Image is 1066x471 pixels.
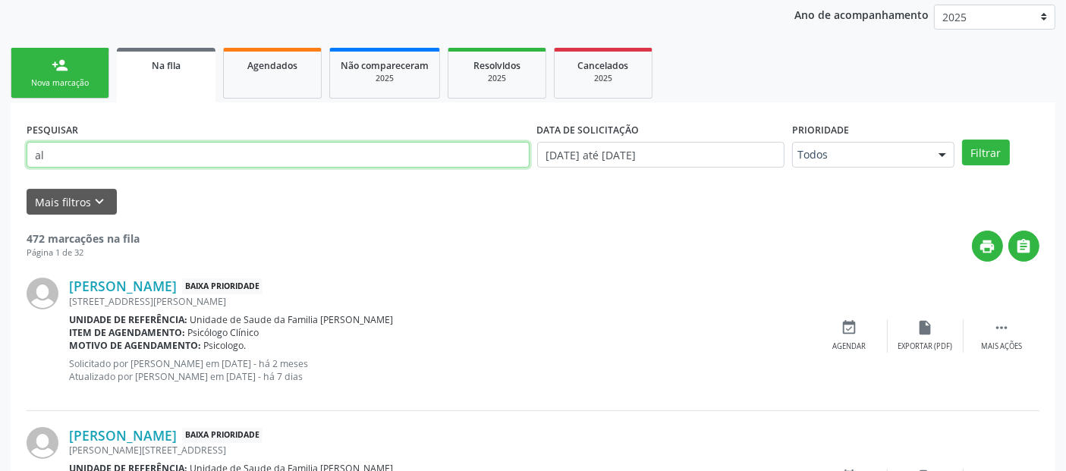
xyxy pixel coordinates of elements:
label: PESQUISAR [27,118,78,142]
i: print [980,238,996,255]
span: Todos [797,147,923,162]
span: Unidade de Saude da Familia [PERSON_NAME] [190,313,394,326]
b: Item de agendamento: [69,326,185,339]
b: Motivo de agendamento: [69,339,201,352]
div: person_add [52,57,68,74]
i:  [993,319,1010,336]
button: Mais filtroskeyboard_arrow_down [27,189,117,215]
span: Cancelados [578,59,629,72]
b: Unidade de referência: [69,313,187,326]
button: print [972,231,1003,262]
i: insert_drive_file [917,319,934,336]
span: Na fila [152,59,181,72]
div: 2025 [459,73,535,84]
div: Exportar (PDF) [898,341,953,352]
span: Baixa Prioridade [182,278,263,294]
i: event_available [841,319,858,336]
div: [PERSON_NAME][STREET_ADDRESS] [69,444,812,457]
div: Página 1 de 32 [27,246,140,259]
div: 2025 [565,73,641,84]
div: 2025 [341,73,429,84]
span: Resolvidos [473,59,520,72]
i: keyboard_arrow_down [92,193,108,210]
input: Nome, CNS [27,142,530,168]
span: Psicólogo Clínico [188,326,259,339]
button: Filtrar [962,140,1010,165]
p: Solicitado por [PERSON_NAME] em [DATE] - há 2 meses Atualizado por [PERSON_NAME] em [DATE] - há 7... [69,357,812,383]
p: Ano de acompanhamento [794,5,929,24]
label: DATA DE SOLICITAÇÃO [537,118,640,142]
img: img [27,278,58,309]
span: Agendados [247,59,297,72]
img: img [27,427,58,459]
div: Mais ações [981,341,1022,352]
a: [PERSON_NAME] [69,278,177,294]
i:  [1016,238,1033,255]
div: Nova marcação [22,77,98,89]
div: Agendar [833,341,866,352]
div: [STREET_ADDRESS][PERSON_NAME] [69,295,812,308]
input: Selecione um intervalo [537,142,785,168]
span: Não compareceram [341,59,429,72]
span: Psicologo. [204,339,247,352]
strong: 472 marcações na fila [27,231,140,246]
a: [PERSON_NAME] [69,427,177,444]
label: Prioridade [792,118,849,142]
span: Baixa Prioridade [182,428,263,444]
button:  [1008,231,1039,262]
